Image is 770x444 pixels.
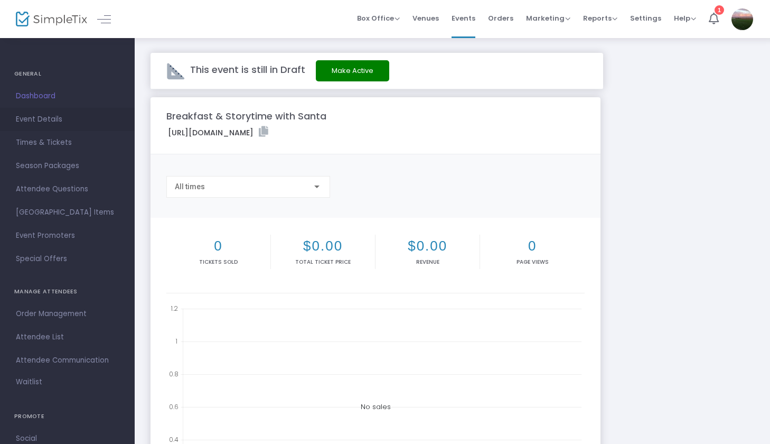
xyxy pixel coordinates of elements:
p: Revenue [378,258,477,266]
span: Venues [412,5,439,32]
span: Dashboard [16,89,119,103]
button: Make Active [316,60,389,81]
span: Help [674,13,696,23]
div: 1 [715,5,724,15]
span: Marketing [526,13,570,23]
span: [GEOGRAPHIC_DATA] Items [16,206,119,219]
span: Box Office [357,13,400,23]
span: Season Packages [16,159,119,173]
span: Attendee Questions [16,182,119,196]
span: Special Offers [16,252,119,266]
span: Waitlist [16,377,42,387]
span: Attendee Communication [16,354,119,367]
h4: MANAGE ATTENDEES [14,281,120,302]
h4: GENERAL [14,63,120,85]
img: draft-event.png [166,62,185,80]
h2: 0 [482,238,583,254]
p: Total Ticket Price [273,258,373,266]
span: This event is still in Draft [190,63,305,76]
h2: $0.00 [273,238,373,254]
label: [URL][DOMAIN_NAME] [168,126,268,138]
m-panel-title: Breakfast & Storytime with Santa [166,109,326,123]
span: Times & Tickets [16,136,119,150]
h2: 0 [168,238,268,254]
span: Settings [630,5,661,32]
span: Orders [488,5,513,32]
span: Events [452,5,475,32]
span: Attendee List [16,330,119,344]
h2: $0.00 [378,238,477,254]
span: Order Management [16,307,119,321]
span: Event Details [16,113,119,126]
h4: PROMOTE [14,406,120,427]
span: Event Promoters [16,229,119,243]
span: Reports [583,13,617,23]
span: All times [175,182,205,191]
p: Page Views [482,258,583,266]
p: Tickets sold [168,258,268,266]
